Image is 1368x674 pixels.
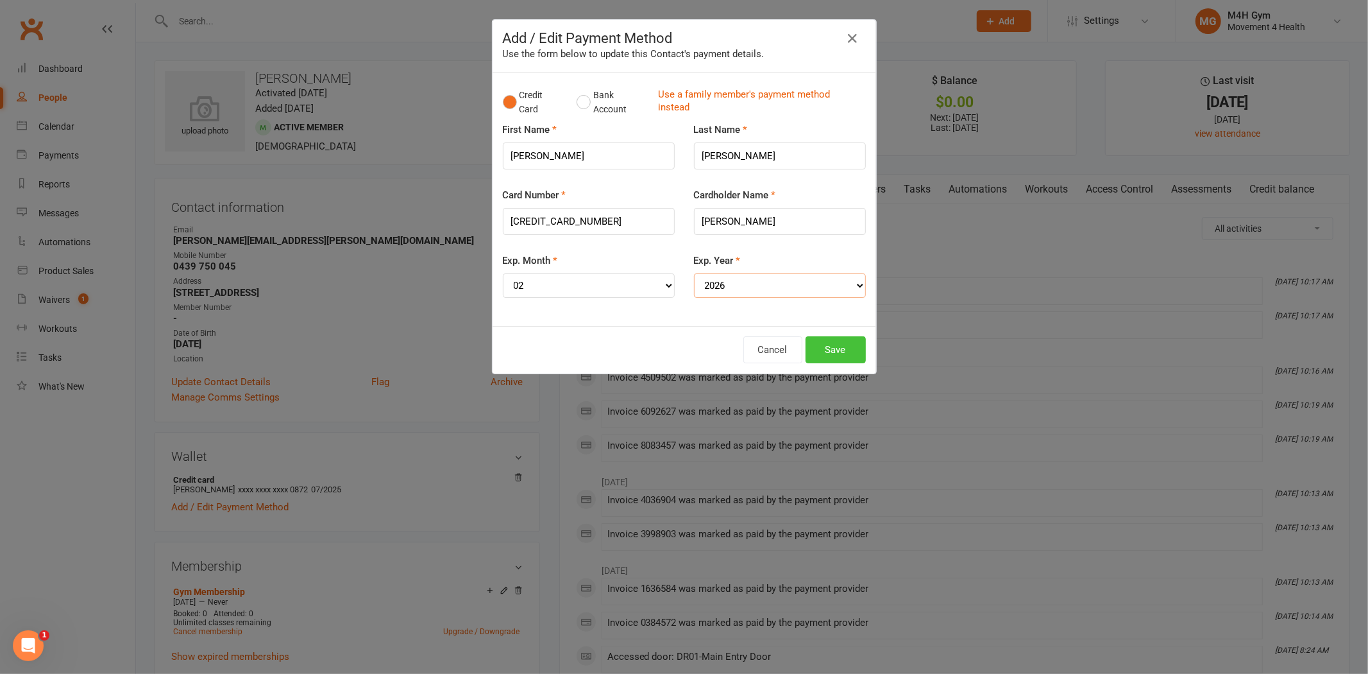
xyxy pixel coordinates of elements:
[743,336,802,363] button: Cancel
[503,30,866,46] h4: Add / Edit Payment Method
[503,187,566,203] label: Card Number
[503,208,675,235] input: XXXX-XXXX-XXXX-XXXX
[503,122,557,137] label: First Name
[843,28,863,49] button: Close
[577,83,648,122] button: Bank Account
[39,630,49,641] span: 1
[694,253,741,268] label: Exp. Year
[503,46,866,62] div: Use the form below to update this Contact's payment details.
[694,122,748,137] label: Last Name
[503,253,558,268] label: Exp. Month
[694,208,866,235] input: Name on card
[806,336,866,363] button: Save
[503,83,563,122] button: Credit Card
[658,88,859,117] a: Use a family member's payment method instead
[694,187,776,203] label: Cardholder Name
[13,630,44,661] iframe: Intercom live chat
